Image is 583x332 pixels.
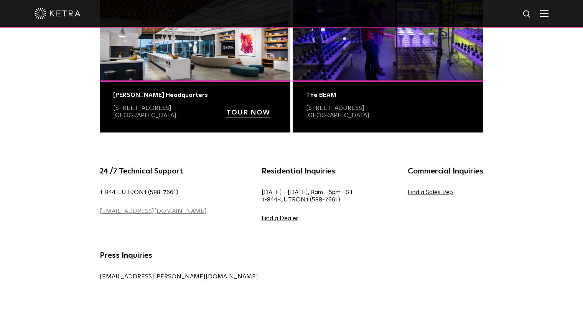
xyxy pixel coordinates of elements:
p: [DATE] - [DATE], 8am - 5pm EST [262,189,353,203]
a: 1-844-LUTRON1 (588-7661) [262,196,340,203]
a: [STREET_ADDRESS] [113,105,171,111]
a: [EMAIL_ADDRESS][DOMAIN_NAME] [100,208,207,214]
a: [EMAIL_ADDRESS][PERSON_NAME][DOMAIN_NAME] [100,273,258,280]
a: Find a Sales Rep [408,189,453,195]
img: ketra-logo-2019-white [35,8,81,19]
h5: Commercial Inquiries [408,165,483,177]
a: [STREET_ADDRESS] [306,105,364,111]
h5: Press Inquiries [100,249,258,262]
strong: TOUR NOW [226,109,270,116]
div: The BEAM [306,92,470,99]
a: TOUR NOW [226,110,270,118]
h5: Residential Inquiries [262,165,353,177]
a: Find a Dealer [262,215,298,221]
a: [GEOGRAPHIC_DATA] [306,112,369,118]
a: [GEOGRAPHIC_DATA] [113,112,176,118]
a: 1-844-LUTRON1 (588-7661) [100,189,178,195]
div: [PERSON_NAME] Headquarters [113,92,277,99]
h5: 24 /7 Technical Support [100,165,207,177]
img: Hamburger%20Nav.svg [540,10,548,17]
img: search icon [522,10,532,19]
